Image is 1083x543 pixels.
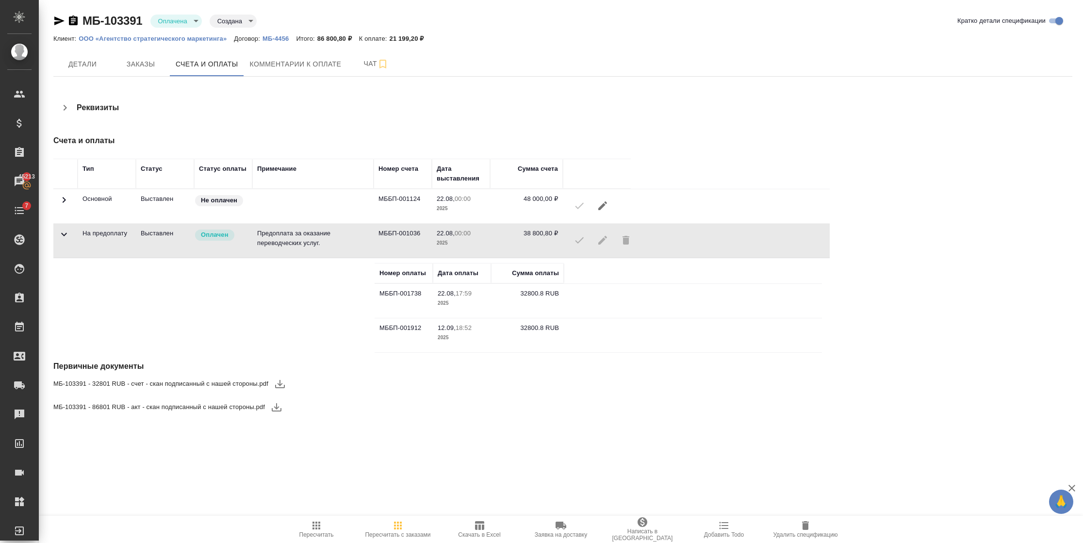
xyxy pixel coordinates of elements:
span: Пересчитать с заказами [365,531,430,538]
span: Заказы [117,58,164,70]
div: Статус [141,164,163,174]
span: Написать в [GEOGRAPHIC_DATA] [607,528,677,542]
a: ООО «Агентство стратегического маркетинга» [79,34,234,42]
span: Toggle Row Expanded [58,234,70,242]
td: МББП-001124 [374,189,432,223]
span: 45213 [13,172,41,181]
p: Оплачен [201,230,229,240]
a: МБ-4456 [263,34,296,42]
button: Оплачена [155,17,190,25]
p: МБ-4456 [263,35,296,42]
p: Итого: [296,35,317,42]
p: 2025 [438,298,486,308]
button: Удалить спецификацию [765,516,846,543]
p: 2025 [438,333,486,343]
button: Скопировать ссылку [67,15,79,27]
span: Toggle Row Expanded [58,200,70,207]
button: Создана [214,17,245,25]
button: Пересчитать с заказами [357,516,439,543]
button: Добавить Todo [683,516,765,543]
a: МБ-103391 [82,14,143,27]
div: Оплачена [150,15,202,28]
span: Кратко детали спецификации [957,16,1046,26]
span: МБ-103391 - 86801 RUB - акт - скан подписанный с нашей стороны.pdf [53,402,265,412]
td: 48 000,00 ₽ [490,189,563,223]
span: Скачать в Excel [458,531,500,538]
svg: Подписаться [377,58,389,70]
div: Номер счета [378,164,418,174]
span: Удалить спецификацию [773,531,837,538]
button: Скачать в Excel [439,516,520,543]
p: 00:00 [455,230,471,237]
div: Сумма счета [518,164,558,174]
div: Сумма оплаты [512,268,559,278]
div: Тип [82,164,94,174]
p: 12.09, [438,324,456,331]
a: 7 [2,198,36,223]
span: Счета и оплаты [176,58,238,70]
button: Заявка на доставку [520,516,602,543]
button: 🙏 [1049,490,1073,514]
span: 7 [19,201,34,211]
a: 45213 [2,169,36,194]
button: Написать в [GEOGRAPHIC_DATA] [602,516,683,543]
span: Комментарии к оплате [250,58,342,70]
div: Дата выставления [437,164,485,183]
td: На предоплату [78,224,136,258]
p: Договор: [234,35,263,42]
span: Чат [353,58,399,70]
p: Все изменения в спецификации заблокированы [141,194,189,204]
td: Основной [78,189,136,223]
td: МББП-001912 [375,318,433,352]
p: 22.08, [437,195,455,202]
div: Номер оплаты [379,268,426,278]
p: Предоплата за оказание переводческих услуг. [257,229,369,248]
span: Детали [59,58,106,70]
div: Примечание [257,164,296,174]
p: 2025 [437,238,485,248]
h4: Реквизиты [77,102,119,114]
span: МБ-103391 - 32801 RUB - счет - скан подписанный с нашей стороны.pdf [53,379,268,389]
p: 86 800,80 ₽ [317,35,359,42]
td: МББП-001738 [375,284,433,318]
p: 00:00 [455,195,471,202]
span: Пересчитать [299,531,334,538]
td: МББП-001036 [374,224,432,258]
p: 22.08, [437,230,455,237]
div: Оплачена [210,15,257,28]
p: 21 199,20 ₽ [390,35,431,42]
span: Заявка на доставку [535,531,587,538]
span: 🙏 [1053,492,1069,512]
td: 38 800,80 ₽ [490,224,563,258]
span: Добавить Todo [704,531,744,538]
p: 18:52 [456,324,472,331]
p: 22.08, [438,290,456,297]
button: Редактировать [591,194,614,217]
td: 32800.8 RUB [491,318,564,352]
p: К оплате: [359,35,390,42]
h4: Первичные документы [53,361,733,372]
div: Дата оплаты [438,268,478,278]
p: 17:59 [456,290,472,297]
button: Скопировать ссылку для ЯМессенджера [53,15,65,27]
td: 32800.8 RUB [491,284,564,318]
p: 2025 [437,204,485,214]
p: Клиент: [53,35,79,42]
button: Пересчитать [276,516,357,543]
h4: Счета и оплаты [53,135,733,147]
p: Выставлен [141,229,189,238]
div: Статус оплаты [199,164,246,174]
p: ООО «Агентство стратегического маркетинга» [79,35,234,42]
p: Не оплачен [201,196,237,205]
